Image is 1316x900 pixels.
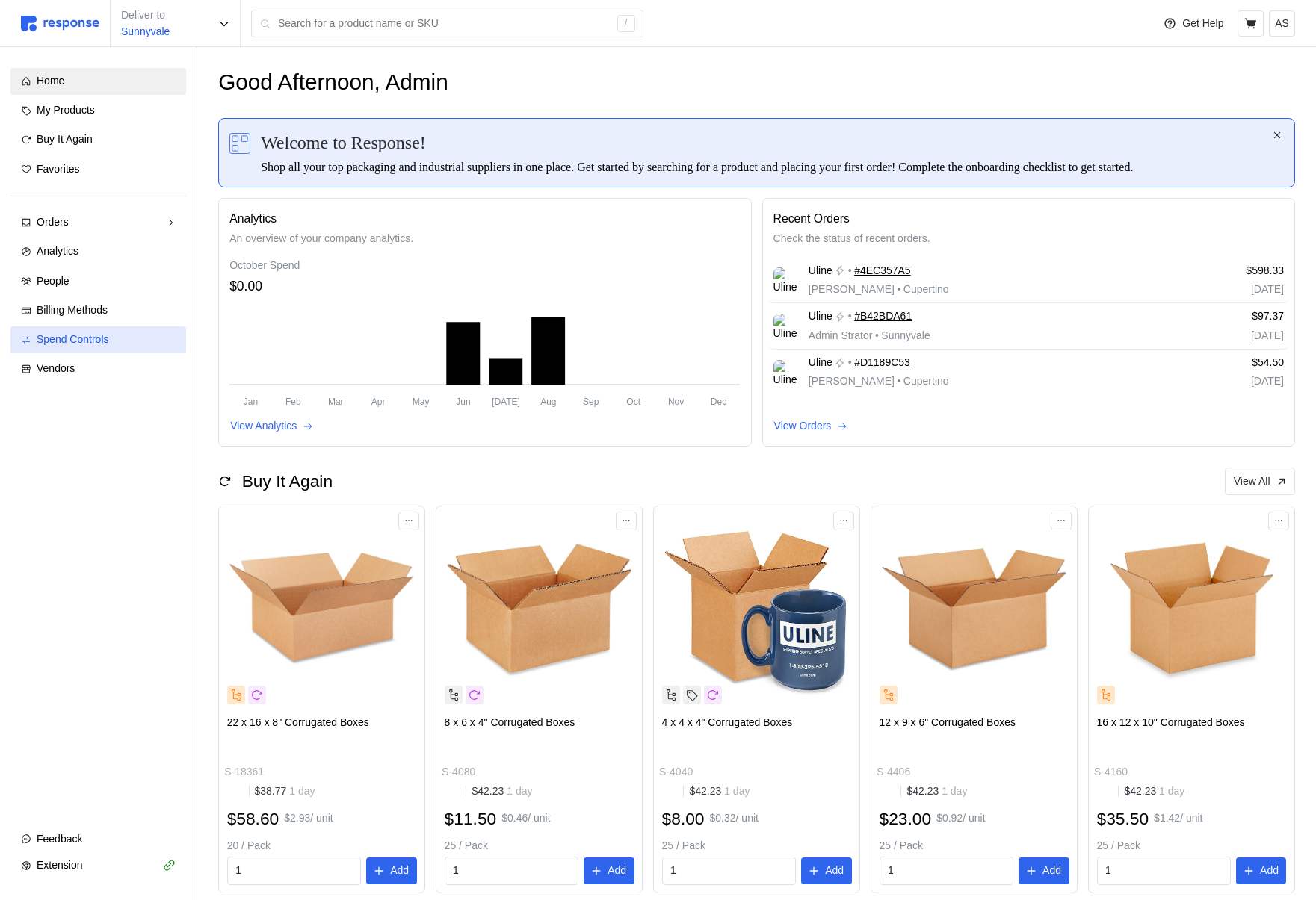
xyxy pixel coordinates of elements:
p: S-4040 [659,764,693,780]
a: People [10,268,186,295]
img: S-4160 [1097,515,1287,704]
span: 1 day [939,785,967,797]
p: Get Help [1182,16,1223,32]
button: Add [366,857,417,884]
p: AS [1275,16,1289,32]
p: $54.50 [1164,355,1284,371]
p: Add [608,863,626,879]
span: Welcome to Response! [261,129,426,156]
p: Admin Strator Sunnyvale [809,328,930,344]
a: #B42BDA61 [854,308,912,325]
p: 25 / Pack [445,838,634,854]
button: AS [1269,10,1295,37]
p: $42.23 [1124,783,1184,800]
div: / [617,15,635,33]
span: 4 x 4 x 4" Corrugated Boxes [662,716,793,728]
p: $2.93 / unit [284,810,333,827]
img: Uline [773,360,798,385]
span: 1 day [1156,785,1184,797]
tspan: Dec [711,396,726,406]
input: Qty [1105,857,1222,884]
button: Add [1019,857,1069,884]
tspan: Nov [668,396,684,406]
p: $1.42 / unit [1154,810,1202,827]
a: Analytics [10,238,186,265]
span: Uline [809,263,832,279]
a: My Products [10,97,186,124]
button: Feedback [10,826,186,853]
p: S-18361 [224,764,264,780]
span: 22 x 16 x 8" Corrugated Boxes [227,716,369,728]
p: Add [1260,863,1279,879]
img: S-4080 [445,515,634,704]
p: $42.23 [906,783,967,800]
button: View Analytics [229,418,314,435]
img: svg%3e [21,16,99,31]
p: Add [390,863,409,879]
tspan: [DATE] [492,396,520,406]
span: • [895,375,903,387]
p: 25 / Pack [1097,838,1287,854]
div: $0.00 [229,276,740,297]
tspan: Oct [627,396,641,406]
p: An overview of your company analytics. [229,231,740,247]
p: $598.33 [1164,263,1284,279]
h2: $11.50 [445,807,497,831]
p: View All [1234,474,1270,490]
tspan: Apr [371,396,386,406]
p: Recent Orders [773,209,1284,228]
h2: $23.00 [880,807,932,831]
tspan: Mar [328,396,344,406]
p: $0.92 / unit [936,810,985,827]
input: Qty [888,857,1004,884]
span: Uline [809,355,832,371]
p: Add [825,863,844,879]
p: S-4080 [442,764,475,780]
h2: $8.00 [662,807,705,831]
img: S-4406 [880,515,1069,704]
input: Qty [670,857,787,884]
tspan: Aug [540,396,556,406]
button: Add [801,857,852,884]
div: Shop all your top packaging and industrial suppliers in one place. Get started by searching for a... [261,158,1270,176]
p: View Analytics [230,418,297,435]
a: Home [10,68,186,95]
img: Uline [773,267,798,292]
h2: Buy It Again [242,470,333,493]
p: • [848,308,852,325]
input: Qty [235,857,352,884]
span: 1 day [721,785,750,797]
p: • [848,263,852,279]
a: Orders [10,209,186,236]
span: Uline [809,308,832,325]
a: Buy It Again [10,126,186,153]
span: 1 day [286,785,315,797]
p: Sunnyvale [121,24,170,40]
a: #D1189C53 [854,355,910,371]
h2: $35.50 [1097,807,1149,831]
span: Spend Controls [37,333,109,345]
tspan: Sep [583,396,599,406]
p: [DATE] [1164,328,1284,344]
button: Get Help [1155,10,1232,38]
p: $38.77 [255,783,315,800]
tspan: May [413,396,430,406]
span: Feedback [37,833,82,845]
p: Deliver to [121,7,170,24]
span: Vendors [37,362,75,374]
p: • [848,355,852,371]
a: #4EC357A5 [854,263,911,279]
tspan: Feb [285,396,301,406]
h2: $58.60 [227,807,279,831]
a: Billing Methods [10,297,186,324]
img: Uline [773,314,798,338]
p: S-4406 [877,764,910,780]
span: 16 x 12 x 10" Corrugated Boxes [1097,716,1245,728]
span: 1 day [504,785,532,797]
img: S-4040 [662,515,852,704]
p: $0.46 / unit [501,810,550,827]
p: Check the status of recent orders. [773,231,1284,247]
button: View Orders [773,418,849,435]
p: View Orders [774,418,832,435]
a: Spend Controls [10,326,186,353]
